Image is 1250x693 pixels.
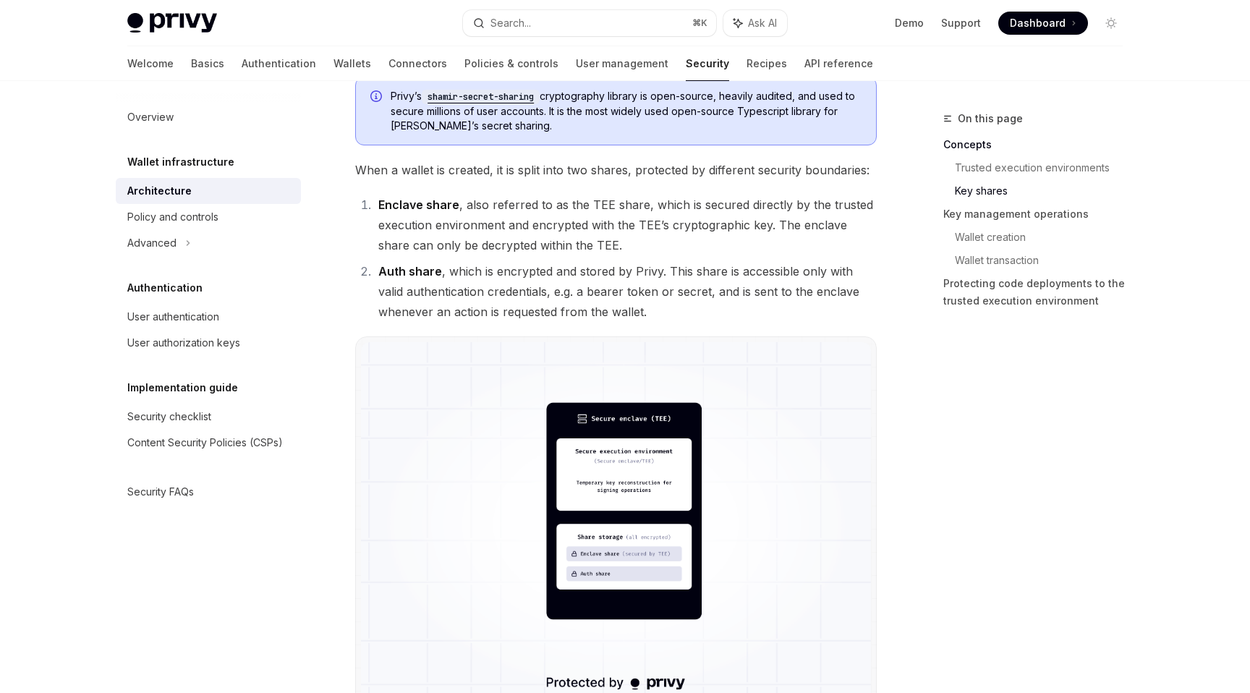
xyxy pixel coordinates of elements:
[723,10,787,36] button: Ask AI
[116,404,301,430] a: Security checklist
[127,379,238,396] h5: Implementation guide
[127,46,174,81] a: Welcome
[692,17,707,29] span: ⌘ K
[127,182,192,200] div: Architecture
[127,208,218,226] div: Policy and controls
[127,334,240,352] div: User authorization keys
[943,272,1134,313] a: Protecting code deployments to the trusted execution environment
[127,308,219,326] div: User authentication
[127,153,234,171] h5: Wallet infrastructure
[116,104,301,130] a: Overview
[955,249,1134,272] a: Wallet transaction
[943,133,1134,156] a: Concepts
[943,203,1134,226] a: Key management operations
[116,479,301,505] a: Security FAQs
[422,90,540,102] a: shamir-secret-sharing
[1010,16,1066,30] span: Dashboard
[686,46,729,81] a: Security
[955,179,1134,203] a: Key shares
[374,261,877,322] li: , which is encrypted and stored by Privy. This share is accessible only with valid authentication...
[116,430,301,456] a: Content Security Policies (CSPs)
[747,46,787,81] a: Recipes
[895,16,924,30] a: Demo
[748,16,777,30] span: Ask AI
[116,330,301,356] a: User authorization keys
[116,304,301,330] a: User authentication
[127,483,194,501] div: Security FAQs
[333,46,371,81] a: Wallets
[370,90,385,105] svg: Info
[127,234,177,252] div: Advanced
[127,13,217,33] img: light logo
[355,160,877,180] span: When a wallet is created, it is split into two shares, protected by different security boundaries:
[955,226,1134,249] a: Wallet creation
[998,12,1088,35] a: Dashboard
[191,46,224,81] a: Basics
[464,46,558,81] a: Policies & controls
[1100,12,1123,35] button: Toggle dark mode
[941,16,981,30] a: Support
[127,109,174,126] div: Overview
[463,10,716,36] button: Search...⌘K
[576,46,668,81] a: User management
[958,110,1023,127] span: On this page
[374,195,877,255] li: , also referred to as the TEE share, which is secured directly by the trusted execution environme...
[391,89,862,133] span: Privy’s cryptography library is open-source, heavily audited, and used to secure millions of user...
[127,279,203,297] h5: Authentication
[242,46,316,81] a: Authentication
[955,156,1134,179] a: Trusted execution environments
[388,46,447,81] a: Connectors
[422,90,540,104] code: shamir-secret-sharing
[127,434,283,451] div: Content Security Policies (CSPs)
[127,408,211,425] div: Security checklist
[378,264,442,279] strong: Auth share
[490,14,531,32] div: Search...
[116,178,301,204] a: Architecture
[116,204,301,230] a: Policy and controls
[378,197,459,212] strong: Enclave share
[804,46,873,81] a: API reference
